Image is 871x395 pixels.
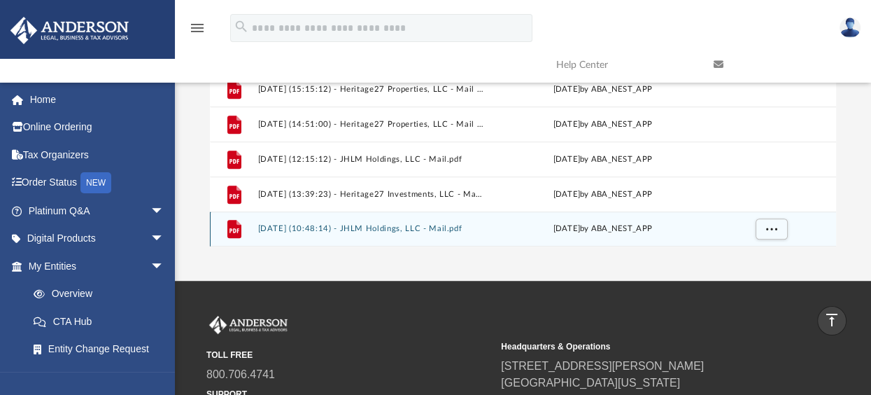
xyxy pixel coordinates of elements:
[501,377,680,389] a: [GEOGRAPHIC_DATA][US_STATE]
[10,225,185,253] a: Digital Productsarrow_drop_down
[490,118,716,131] div: [DATE] by ABA_NEST_APP
[10,197,185,225] a: Platinum Q&Aarrow_drop_down
[546,37,703,92] a: Help Center
[10,141,185,169] a: Tax Organizers
[257,155,483,164] button: [DATE] (12:15:12) - JHLM Holdings, LLC - Mail.pdf
[257,120,483,129] button: [DATE] (14:51:00) - Heritage27 Properties, LLC - Mail from STATE OF [US_STATE] FRANCHISE TAX BOAR...
[10,113,185,141] a: Online Ordering
[10,85,185,113] a: Home
[20,363,185,391] a: Binder Walkthrough
[755,219,787,240] button: More options
[823,312,840,328] i: vertical_align_top
[150,225,178,254] span: arrow_drop_down
[189,27,206,36] a: menu
[189,20,206,36] i: menu
[490,223,716,236] div: by ABA_NEST_APP
[257,85,483,94] button: [DATE] (15:15:12) - Heritage27 Properties, LLC - Mail from [US_STATE] Department of Revenue.pdf
[490,83,716,96] div: [DATE] by ABA_NEST_APP
[553,226,580,233] span: [DATE]
[20,280,185,308] a: Overview
[10,169,185,197] a: Order StatusNEW
[206,368,275,380] a: 800.706.4741
[501,360,704,372] a: [STREET_ADDRESS][PERSON_NAME]
[257,225,483,234] button: [DATE] (10:48:14) - JHLM Holdings, LLC - Mail.pdf
[817,306,847,335] a: vertical_align_top
[6,17,133,44] img: Anderson Advisors Platinum Portal
[20,335,185,363] a: Entity Change Request
[20,307,185,335] a: CTA Hub
[150,197,178,226] span: arrow_drop_down
[10,252,185,280] a: My Entitiesarrow_drop_down
[257,190,483,199] button: [DATE] (13:39:23) - Heritage27 Investments, LLC - Mail from Internal Revenue Service.pdf
[80,172,111,193] div: NEW
[490,188,716,201] div: [DATE] by ABA_NEST_APP
[840,18,861,38] img: User Pic
[490,153,716,166] div: [DATE] by ABA_NEST_APP
[206,349,491,361] small: TOLL FREE
[234,19,249,34] i: search
[150,252,178,281] span: arrow_drop_down
[501,340,786,353] small: Headquarters & Operations
[206,316,290,334] img: Anderson Advisors Platinum Portal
